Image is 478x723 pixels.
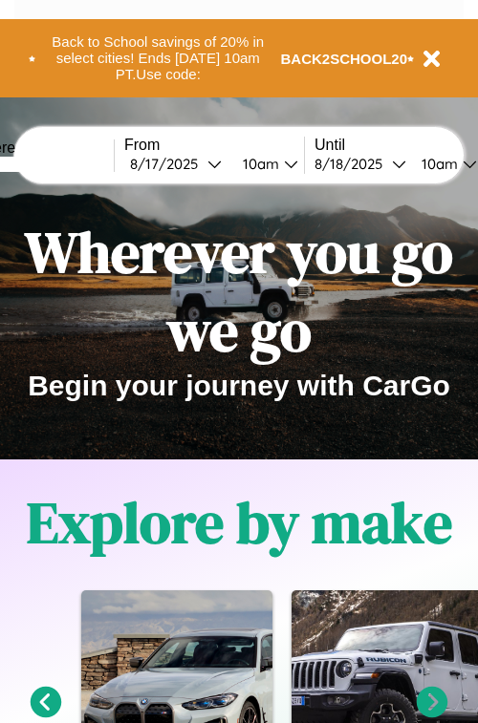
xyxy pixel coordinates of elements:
div: 8 / 17 / 2025 [130,155,207,173]
div: 10am [233,155,284,173]
b: BACK2SCHOOL20 [281,51,408,67]
label: From [124,137,304,154]
button: Back to School savings of 20% in select cities! Ends [DATE] 10am PT.Use code: [35,29,281,88]
div: 10am [412,155,463,173]
h1: Explore by make [27,483,452,562]
button: 10am [228,154,304,174]
div: 8 / 18 / 2025 [315,155,392,173]
button: 8/17/2025 [124,154,228,174]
